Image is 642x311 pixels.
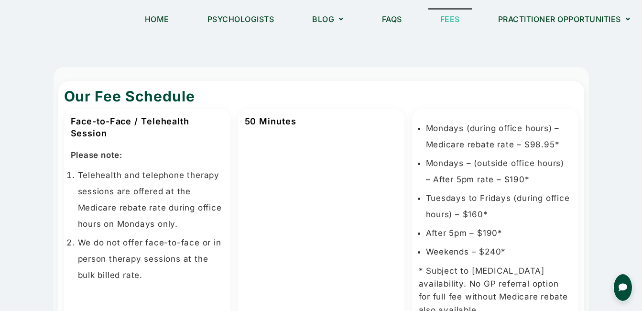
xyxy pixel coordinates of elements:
[613,274,632,301] button: Open chat for queries
[71,150,123,160] strong: Please note:
[426,120,572,153] li: Mondays (during office hours) – Medicare rebate rate – $98.95*
[426,190,572,222] li: Tuesdays to Fridays (during office hours) – $160*
[133,8,181,30] a: Home
[196,8,286,30] a: Psychologists
[245,115,398,127] h3: 50 Minutes
[78,167,224,232] li: Telehealth and telephone therapy sessions are offered at the Medicare rebate rate during office h...
[78,234,224,283] li: We do not offer face-to-face or in person therapy sessions at the bulk billed rate.
[426,244,572,260] li: Weekends – $240*
[426,155,572,188] li: Mondays – (outside office hours) – After 5pm rate – $190*
[370,8,414,30] a: FAQs
[426,225,572,241] li: After 5pm – $190*
[300,8,356,30] a: Blog
[64,86,578,106] h2: Our Fee Schedule
[71,115,224,139] h3: Face-to-Face / Telehealth Session
[428,8,472,30] a: Fees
